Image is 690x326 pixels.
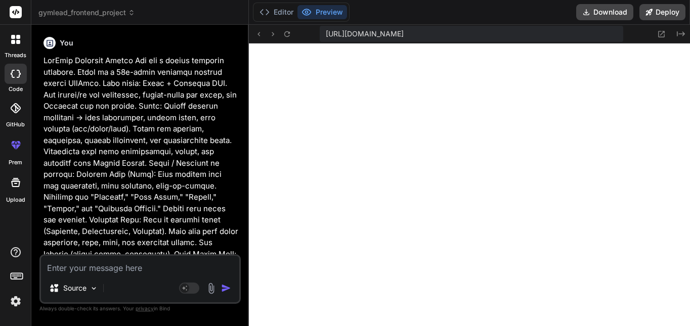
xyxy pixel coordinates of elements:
[60,38,73,48] h6: You
[249,43,690,326] iframe: Preview
[255,5,297,19] button: Editor
[5,51,26,60] label: threads
[205,283,217,294] img: attachment
[7,293,24,310] img: settings
[90,284,98,293] img: Pick Models
[136,305,154,311] span: privacy
[221,283,231,293] img: icon
[39,304,241,313] p: Always double-check its answers. Your in Bind
[9,158,22,167] label: prem
[38,8,135,18] span: gymlead_frontend_project
[297,5,347,19] button: Preview
[6,196,25,204] label: Upload
[63,283,87,293] p: Source
[9,85,23,94] label: code
[326,29,404,39] span: [URL][DOMAIN_NAME]
[576,4,633,20] button: Download
[639,4,685,20] button: Deploy
[6,120,25,129] label: GitHub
